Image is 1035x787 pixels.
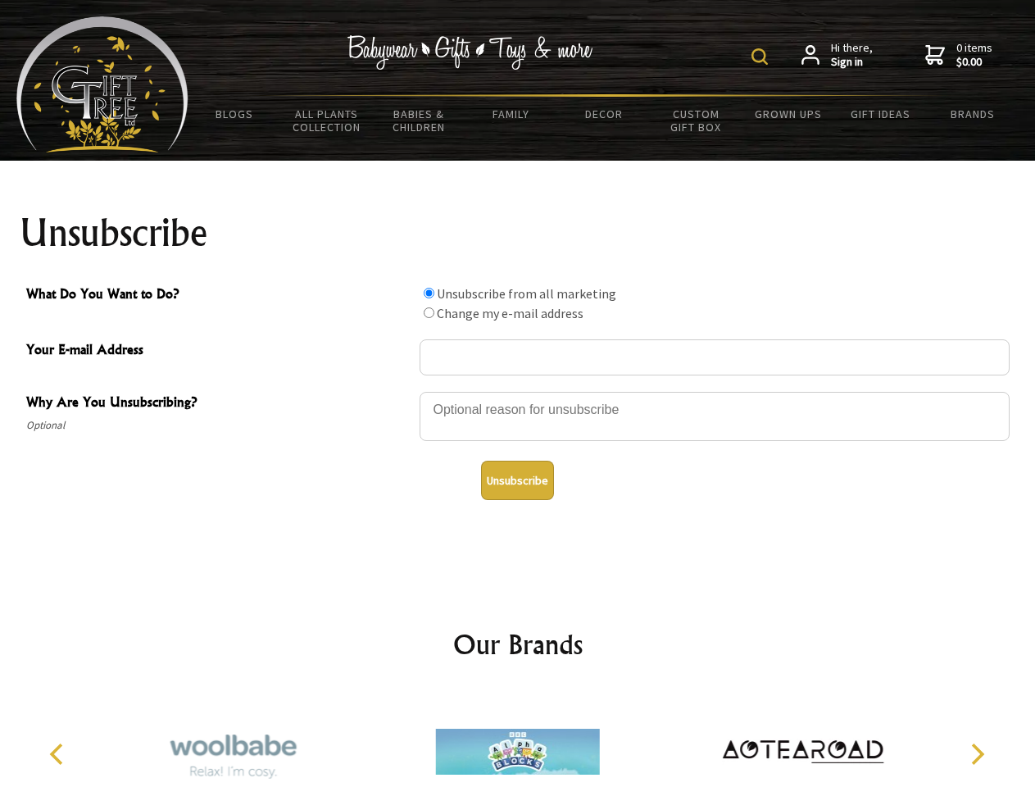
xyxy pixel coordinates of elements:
[751,48,768,65] img: product search
[41,736,77,772] button: Previous
[33,625,1003,664] h2: Our Brands
[188,97,281,131] a: BLOGS
[956,55,992,70] strong: $0.00
[347,35,593,70] img: Babywear - Gifts - Toys & more
[437,305,583,321] label: Change my e-mail address
[373,97,465,144] a: Babies & Children
[956,40,992,70] span: 0 items
[424,307,434,318] input: What Do You Want to Do?
[742,97,834,131] a: Grown Ups
[831,55,873,70] strong: Sign in
[424,288,434,298] input: What Do You Want to Do?
[420,339,1010,375] input: Your E-mail Address
[465,97,558,131] a: Family
[420,392,1010,441] textarea: Why Are You Unsubscribing?
[650,97,742,144] a: Custom Gift Box
[831,41,873,70] span: Hi there,
[925,41,992,70] a: 0 items$0.00
[26,284,411,307] span: What Do You Want to Do?
[481,461,554,500] button: Unsubscribe
[281,97,374,144] a: All Plants Collection
[557,97,650,131] a: Decor
[26,392,411,416] span: Why Are You Unsubscribing?
[437,285,616,302] label: Unsubscribe from all marketing
[16,16,188,152] img: Babyware - Gifts - Toys and more...
[20,213,1016,252] h1: Unsubscribe
[959,736,995,772] button: Next
[26,416,411,435] span: Optional
[801,41,873,70] a: Hi there,Sign in
[927,97,1019,131] a: Brands
[834,97,927,131] a: Gift Ideas
[26,339,411,363] span: Your E-mail Address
